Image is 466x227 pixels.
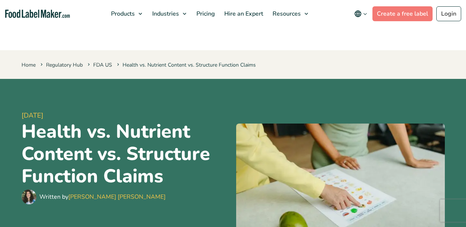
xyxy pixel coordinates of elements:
a: [PERSON_NAME] [PERSON_NAME] [68,193,166,201]
span: Pricing [194,10,216,18]
a: Home [22,61,36,68]
a: Login [436,6,461,21]
a: Create a free label [372,6,433,21]
span: Health vs. Nutrient Content vs. Structure Function Claims [115,61,256,68]
span: Industries [150,10,180,18]
a: FDA US [93,61,112,68]
span: [DATE] [22,111,230,121]
div: Written by [39,192,166,201]
img: Maria Abi Hanna - Food Label Maker [22,189,36,204]
span: Products [109,10,136,18]
span: Hire an Expert [222,10,264,18]
a: Regulatory Hub [46,61,83,68]
h1: Health vs. Nutrient Content vs. Structure Function Claims [22,121,230,188]
span: Resources [270,10,302,18]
